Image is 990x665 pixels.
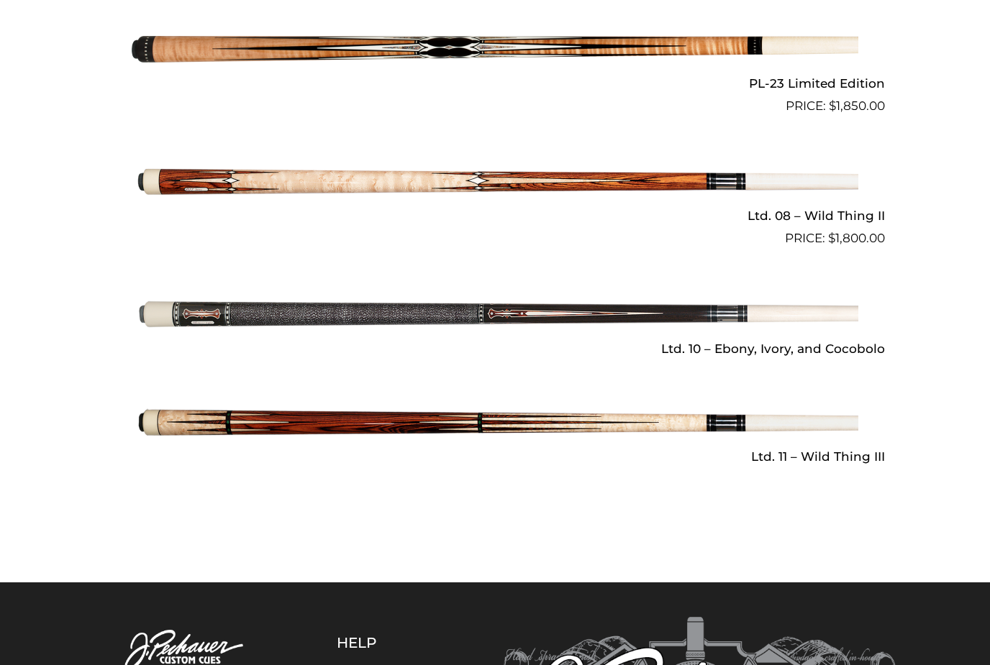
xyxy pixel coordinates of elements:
bdi: 1,800.00 [828,231,885,245]
a: Ltd. 11 – Wild Thing III [105,362,885,470]
img: Ltd. 08 - Wild Thing II [132,121,858,242]
span: $ [829,98,836,113]
span: $ [828,231,835,245]
img: Ltd. 11 - Wild Thing III [132,362,858,483]
a: Ltd. 08 – Wild Thing II $1,800.00 [105,121,885,248]
h2: PL-23 Limited Edition [105,70,885,97]
img: Ltd. 10 - Ebony, Ivory, and Cocobolo [132,254,858,375]
bdi: 1,850.00 [829,98,885,113]
a: Ltd. 10 – Ebony, Ivory, and Cocobolo [105,254,885,362]
h2: Ltd. 10 – Ebony, Ivory, and Cocobolo [105,335,885,362]
h2: Ltd. 08 – Wild Thing II [105,203,885,229]
h2: Ltd. 11 – Wild Thing III [105,444,885,470]
h5: Help [337,634,448,651]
